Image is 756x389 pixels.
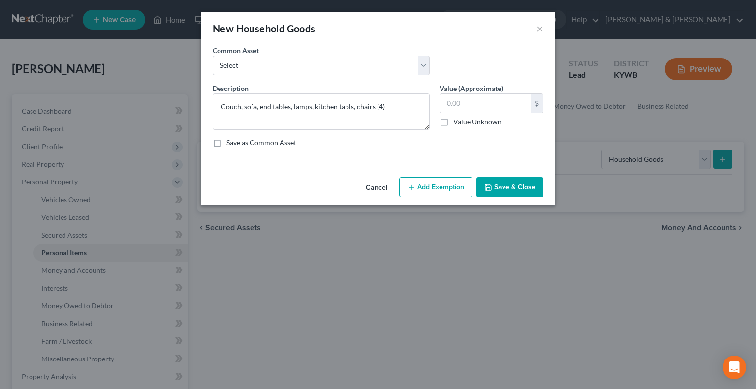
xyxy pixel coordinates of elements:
label: Common Asset [213,45,259,56]
button: Add Exemption [399,177,472,198]
button: × [536,23,543,34]
label: Value Unknown [453,117,502,127]
input: 0.00 [440,94,531,113]
div: $ [531,94,543,113]
label: Save as Common Asset [226,138,296,148]
span: Description [213,84,249,92]
button: Save & Close [476,177,543,198]
label: Value (Approximate) [440,83,503,93]
div: New Household Goods [213,22,315,35]
button: Cancel [358,178,395,198]
div: Open Intercom Messenger [723,356,746,379]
